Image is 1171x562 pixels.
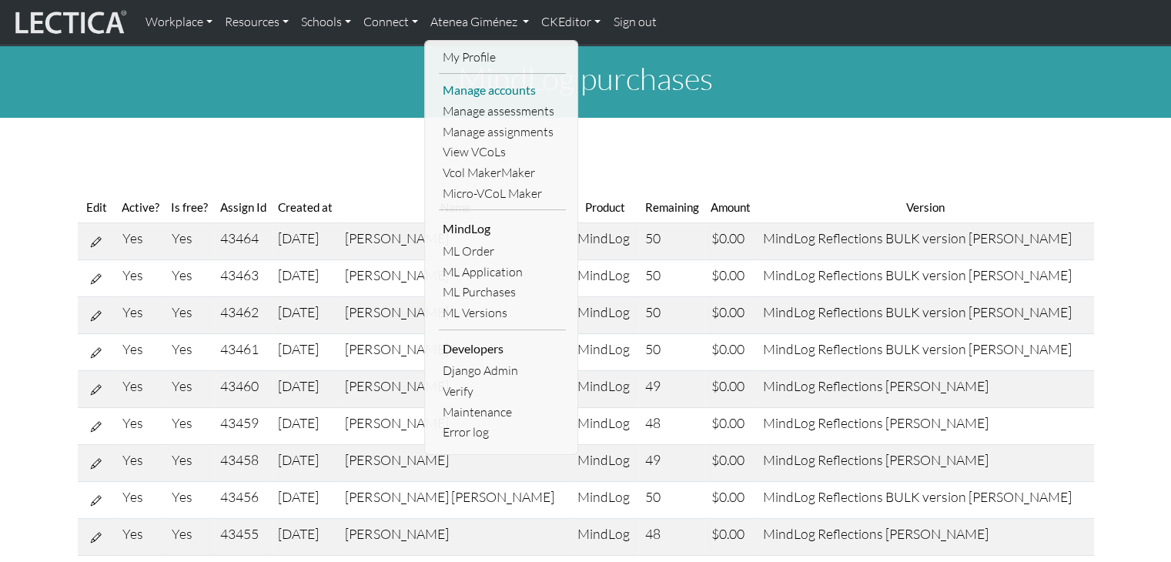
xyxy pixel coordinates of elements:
td: [DATE] [272,371,339,408]
div: Yes [122,414,159,432]
a: ML Application [439,262,566,283]
th: Created at [272,192,339,223]
span: 50 [645,229,661,246]
td: [PERSON_NAME] [339,519,570,556]
div: MindLog Reflections [PERSON_NAME] [763,377,1088,395]
span: 50 [645,303,661,320]
td: 43463 [214,260,273,297]
a: Connect [357,6,424,38]
ul: Atenea Giménez [439,47,566,443]
div: MindLog Reflections BULK version [PERSON_NAME] [763,229,1088,247]
div: Yes [122,451,159,469]
a: Maintenance [439,402,566,423]
a: Manage assignments [439,122,566,142]
td: 43464 [214,223,273,260]
div: Yes [172,525,208,543]
td: MindLog [571,297,639,334]
span: 50 [645,266,661,283]
a: ML Versions [439,303,566,323]
div: MindLog Reflections [PERSON_NAME] [763,451,1088,469]
td: [PERSON_NAME] [339,223,570,260]
td: [DATE] [272,445,339,482]
div: MindLog Reflections BULK version [PERSON_NAME] [763,340,1088,358]
td: [DATE] [272,260,339,297]
span: 48 [645,414,661,431]
div: Yes [172,266,208,284]
th: Amount [705,192,757,223]
li: MindLog [439,216,566,241]
td: MindLog [571,223,639,260]
span: $0.00 [711,303,744,320]
td: MindLog [571,260,639,297]
div: Yes [122,525,159,543]
td: [DATE] [272,223,339,260]
th: Remaining [639,192,705,223]
th: Product [571,192,639,223]
td: MindLog [571,371,639,408]
td: [DATE] [272,519,339,556]
span: 49 [645,451,661,468]
td: [DATE] [272,482,339,519]
li: Developers [439,336,566,361]
span: $0.00 [711,340,744,357]
a: Manage assessments [439,101,566,122]
div: MindLog Reflections BULK version [PERSON_NAME] [763,303,1088,321]
td: 43455 [214,519,273,556]
th: Edit [78,192,116,223]
span: $0.00 [711,377,744,394]
a: Workplace [139,6,219,38]
td: [PERSON_NAME] [339,445,570,482]
th: Name [339,192,570,223]
td: MindLog [571,334,639,371]
a: Verify [439,381,566,402]
div: Yes [172,340,208,358]
div: Yes [172,303,208,321]
a: Resources [219,6,295,38]
td: 43462 [214,297,273,334]
div: Yes [122,266,159,284]
td: [PERSON_NAME] [339,371,570,408]
td: [PERSON_NAME] [339,408,570,445]
th: Active? [116,192,166,223]
div: Yes [122,303,159,321]
th: Version [757,192,1094,223]
td: [DATE] [272,297,339,334]
a: CKEditor [535,6,607,38]
a: Micro-VCoL Maker [439,183,566,204]
div: Yes [122,488,159,506]
span: 48 [645,525,661,542]
td: 43461 [214,334,273,371]
a: Django Admin [439,360,566,381]
td: MindLog [571,445,639,482]
td: 43456 [214,482,273,519]
td: [PERSON_NAME] [339,334,570,371]
span: 50 [645,340,661,357]
td: [PERSON_NAME] [339,260,570,297]
span: $0.00 [711,266,744,283]
div: Yes [172,414,208,432]
a: Atenea Giménez [424,6,535,38]
td: 43460 [214,371,273,408]
th: Is free? [166,192,214,223]
a: Error log [439,422,566,443]
span: $0.00 [711,451,744,468]
a: View VCoLs [439,142,566,162]
div: Yes [172,229,208,247]
a: My Profile [439,47,566,68]
span: 50 [645,488,661,505]
td: MindLog [571,519,639,556]
td: [PERSON_NAME] [339,297,570,334]
div: Yes [172,451,208,469]
a: Schools [295,6,357,38]
div: MindLog Reflections [PERSON_NAME] [763,414,1088,432]
td: [DATE] [272,334,339,371]
td: MindLog [571,408,639,445]
a: ML Order [439,241,566,262]
div: MindLog Reflections BULK version [PERSON_NAME] [763,488,1088,506]
div: Yes [122,340,159,358]
span: $0.00 [711,414,744,431]
span: $0.00 [711,488,744,505]
td: [DATE] [272,408,339,445]
a: Vcol MakerMaker [439,162,566,183]
a: Sign out [607,6,662,38]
